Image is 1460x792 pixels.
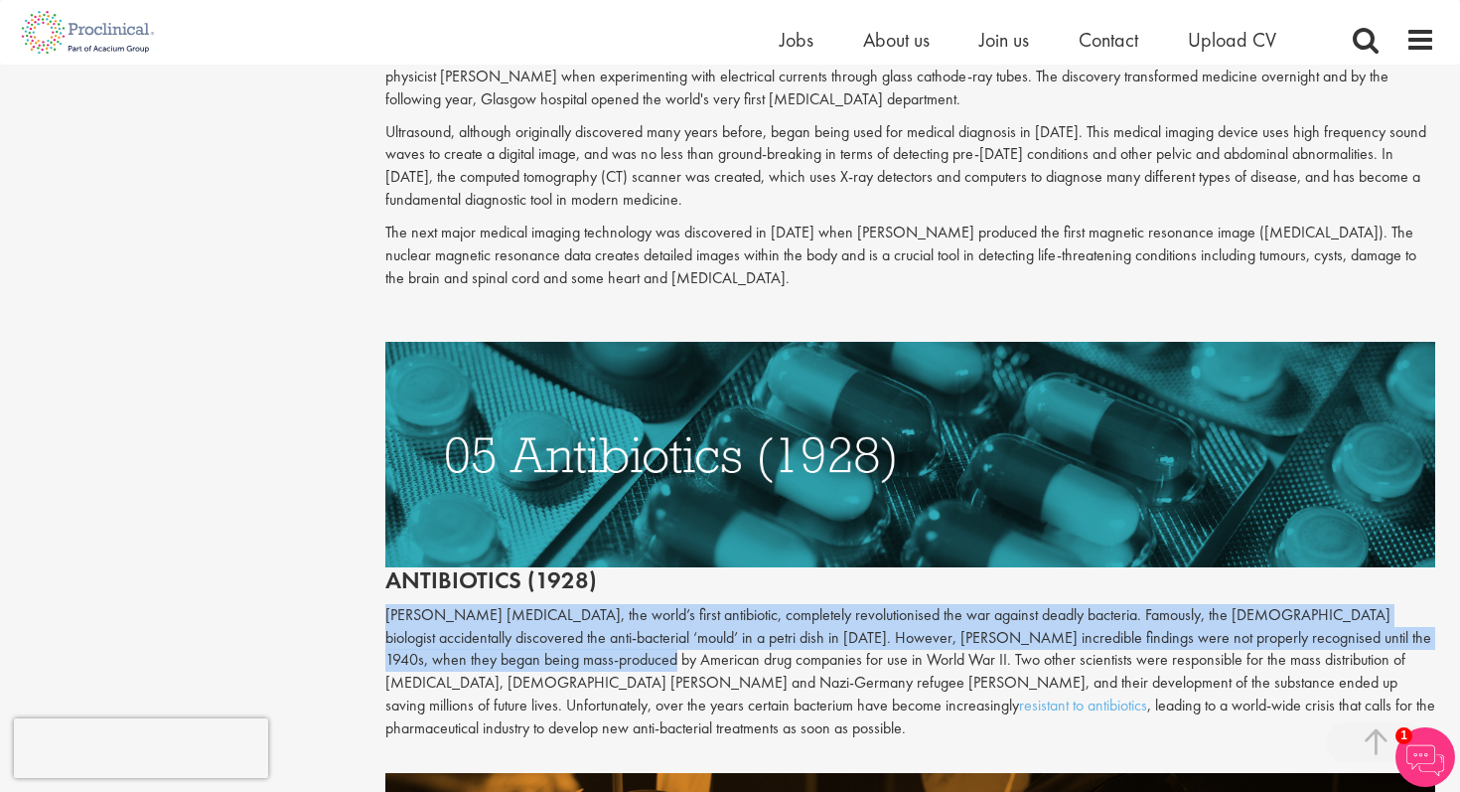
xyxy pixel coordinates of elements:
[780,27,813,53] a: Jobs
[1395,727,1412,744] span: 1
[1395,727,1455,787] img: Chatbot
[385,222,1436,290] p: The next major medical imaging technology was discovered in [DATE] when [PERSON_NAME] produced th...
[385,604,1436,740] p: [PERSON_NAME] [MEDICAL_DATA], the world’s first antibiotic, completely revolutionised the war aga...
[1019,695,1147,715] a: resistant to antibiotics
[979,27,1029,53] a: Join us
[1079,27,1138,53] a: Contact
[385,43,1436,111] p: The first medical imaging machines were X-rays. The X-ray, a form of electromagnetic radiation, w...
[14,718,268,778] iframe: reCAPTCHA
[385,342,1436,567] img: antibiotics
[1188,27,1276,53] a: Upload CV
[385,342,1436,593] h2: Antibiotics (1928)
[385,121,1436,212] p: Ultrasound, although originally discovered many years before, began being used for medical diagno...
[863,27,930,53] a: About us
